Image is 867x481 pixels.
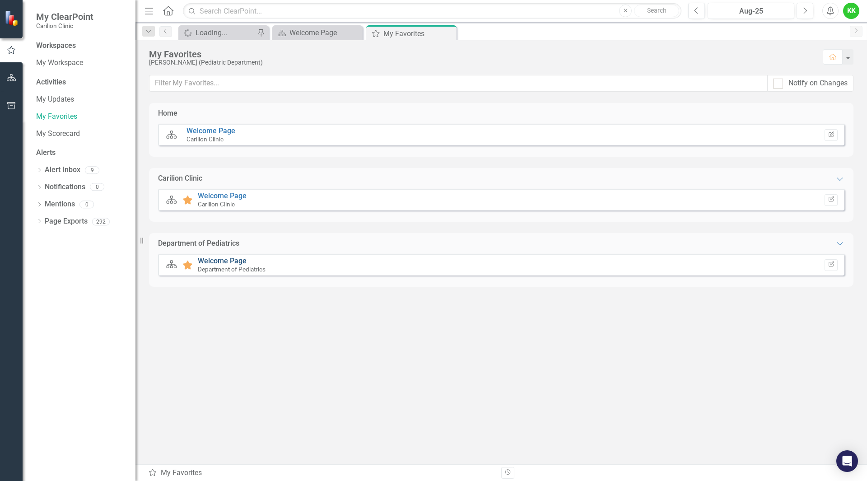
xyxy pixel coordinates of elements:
div: 292 [92,218,110,225]
a: My Scorecard [36,129,126,139]
a: My Favorites [36,112,126,122]
div: Loading... [196,27,255,38]
small: Department of Pediatrics [198,266,266,273]
div: Department of Pediatrics [158,238,239,249]
span: My ClearPoint [36,11,93,22]
div: Welcome Page [289,27,360,38]
div: Activities [36,77,126,88]
a: Welcome Page [186,126,235,135]
div: Notify on Changes [788,78,848,89]
small: Carilion Clinic [36,22,93,29]
img: ClearPoint Strategy [5,10,20,26]
div: My Favorites [383,28,454,39]
div: 9 [85,166,99,174]
a: Welcome Page [198,191,247,200]
a: Welcome Page [275,27,360,38]
a: My Updates [36,94,126,105]
input: Filter My Favorites... [149,75,768,92]
div: Home [158,108,177,119]
div: Open Intercom Messenger [836,450,858,472]
a: Loading... [181,27,255,38]
div: My Favorites [148,468,494,478]
div: Carilion Clinic [158,173,202,184]
button: Search [634,5,679,17]
a: Notifications [45,182,85,192]
button: Set Home Page [825,129,838,141]
small: Carilion Clinic [198,201,235,208]
button: Aug-25 [708,3,794,19]
div: My Favorites [149,49,814,59]
button: KK [843,3,859,19]
div: 0 [79,201,94,208]
a: Mentions [45,199,75,210]
div: Workspaces [36,41,76,51]
div: Alerts [36,148,126,158]
div: Aug-25 [711,6,791,17]
div: 0 [90,183,104,191]
small: Carilion Clinic [186,135,224,143]
a: Welcome Page [198,257,247,265]
a: Alert Inbox [45,165,80,175]
a: My Workspace [36,58,126,68]
input: Search ClearPoint... [183,3,681,19]
a: Page Exports [45,216,88,227]
div: [PERSON_NAME] (Pediatric Department) [149,59,814,66]
span: Search [647,7,667,14]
